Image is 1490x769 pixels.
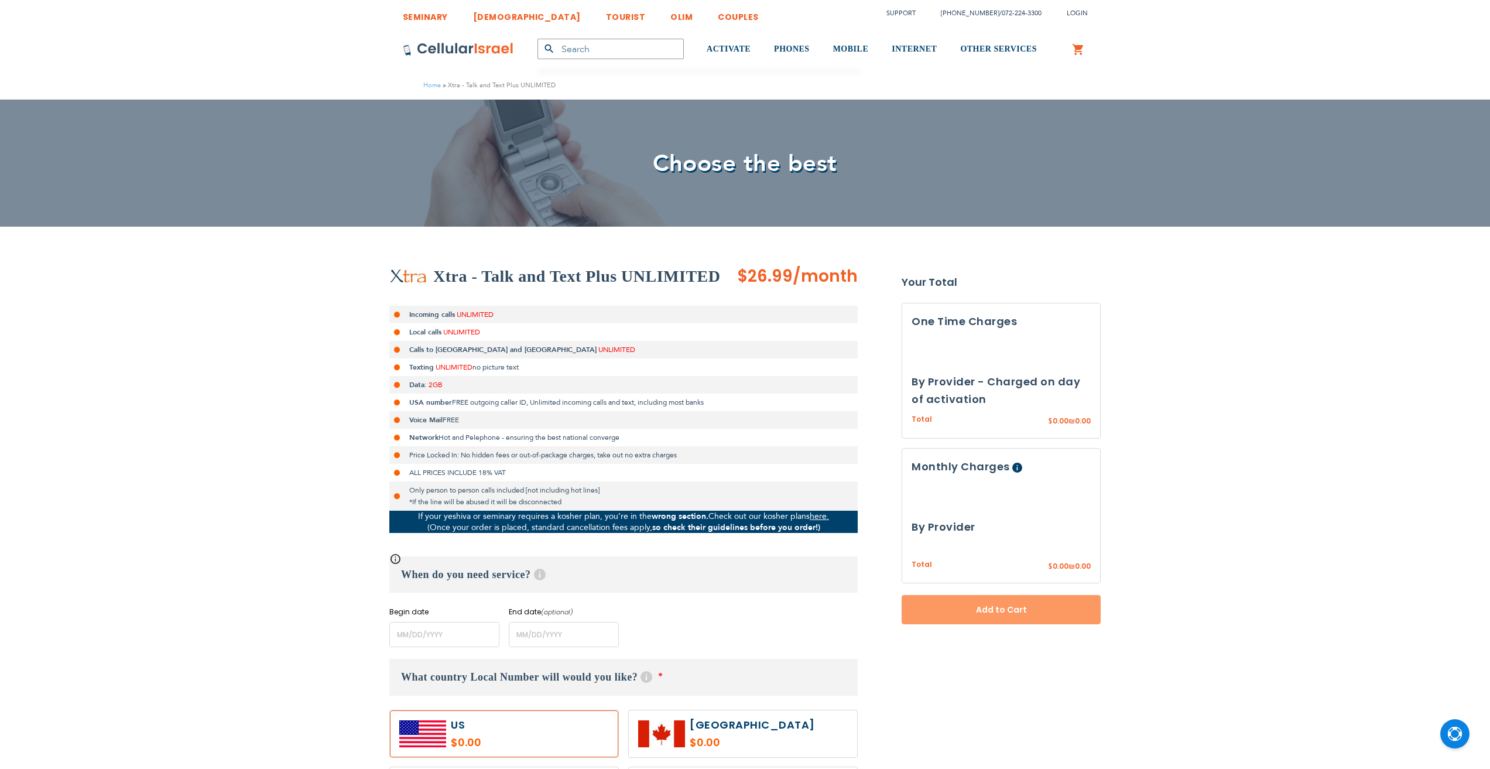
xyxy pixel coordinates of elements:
a: 072-224-3300 [1002,9,1042,18]
img: Cellular Israel Logo [403,42,514,56]
label: End date [509,607,619,617]
span: 2GB [429,380,443,389]
span: Help [640,671,652,683]
strong: Voice Mail [409,415,443,425]
strong: Local calls [409,327,441,337]
span: /month [793,265,858,288]
span: Help [1012,463,1022,473]
span: ACTIVATE [707,45,751,53]
p: If your yeshiva or seminary requires a kosher plan, you’re in the Check out our kosher plans (Onc... [389,511,858,533]
h3: By Provider [912,518,1091,536]
h3: When do you need service? [389,556,858,593]
span: FREE outgoing caller ID, Unlimited incoming calls and text, including most banks [452,398,704,407]
a: [DEMOGRAPHIC_DATA] [473,3,581,25]
input: MM/DD/YYYY [509,622,619,647]
span: Total [912,559,932,570]
span: Monthly Charges [912,459,1010,474]
span: $ [1048,562,1053,572]
strong: wrong section. [652,511,708,522]
span: no picture text [472,363,519,372]
h3: One Time Charges [912,313,1091,330]
a: Support [886,9,916,18]
strong: Network [409,433,439,442]
li: ALL PRICES INCLUDE 18% VAT [389,464,858,481]
li: Price Locked In: No hidden fees or out-of-package charges, take out no extra charges [389,446,858,464]
a: SEMINARY [403,3,448,25]
a: PHONES [774,28,810,71]
h3: By Provider - Charged on day of activation [912,373,1091,408]
span: UNLIMITED [598,345,635,354]
a: Home [423,81,441,90]
strong: Data: [409,380,427,389]
span: 0.00 [1053,561,1068,571]
a: MOBILE [833,28,869,71]
a: ACTIVATE [707,28,751,71]
i: (optional) [541,607,573,617]
strong: so check their guidelines before you order!) [652,522,820,533]
span: Hot and Pelephone - ensuring the best national converge [439,433,619,442]
span: UNLIMITED [457,310,494,319]
span: UNLIMITED [443,327,480,337]
span: Help [534,569,546,580]
strong: USA number [409,398,452,407]
strong: Your Total [902,274,1101,291]
label: Begin date [389,607,499,617]
span: 0.00 [1053,416,1068,426]
span: What country Local Number will would you like? [401,671,638,683]
span: PHONES [774,45,810,53]
span: Total [912,414,932,425]
span: FREE [443,415,459,425]
span: Choose the best [653,148,837,180]
span: ₪ [1068,562,1075,572]
span: Login [1067,9,1088,18]
strong: Texting [409,363,434,372]
input: MM/DD/YYYY [389,622,499,647]
strong: Incoming calls [409,310,455,319]
span: 0.00 [1075,561,1091,571]
span: MOBILE [833,45,869,53]
input: Search [537,39,684,59]
a: COUPLES [718,3,759,25]
a: OTHER SERVICES [960,28,1037,71]
span: $26.99 [737,265,793,288]
li: Only person to person calls included [not including hot lines] *If the line will be abused it wil... [389,481,858,511]
span: UNLIMITED [436,363,472,372]
a: TOURIST [606,3,646,25]
h2: Xtra - Talk and Text Plus UNLIMITED [433,265,721,288]
a: here. [810,511,829,522]
strong: Calls to [GEOGRAPHIC_DATA] and [GEOGRAPHIC_DATA] [409,345,597,354]
a: [PHONE_NUMBER] [941,9,999,18]
span: $ [1048,416,1053,427]
li: / [929,5,1042,22]
li: Xtra - Talk and Text Plus UNLIMITED [441,80,556,91]
span: 0.00 [1075,416,1091,426]
img: Xtra - Talk and Text Plus UNLIMITED [389,269,427,284]
span: OTHER SERVICES [960,45,1037,53]
span: ₪ [1068,416,1075,427]
a: OLIM [670,3,693,25]
span: INTERNET [892,45,937,53]
a: INTERNET [892,28,937,71]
